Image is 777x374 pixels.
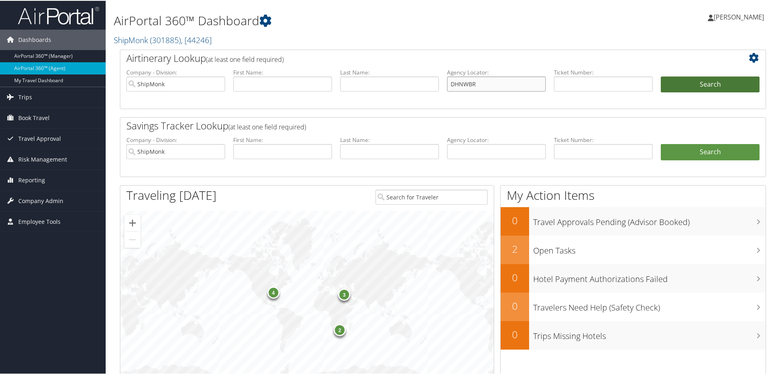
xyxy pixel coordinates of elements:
h3: Hotel Payment Authorizations Failed [533,269,766,284]
h3: Travel Approvals Pending (Advisor Booked) [533,212,766,227]
a: ShipMonk [114,34,212,45]
h3: Travelers Need Help (Safety Check) [533,297,766,313]
a: 0Travelers Need Help (Safety Check) [501,292,766,320]
input: search accounts [126,143,225,158]
button: Zoom in [124,214,141,230]
h3: Open Tasks [533,240,766,256]
h1: My Action Items [501,186,766,203]
span: Book Travel [18,107,50,127]
span: (at least one field required) [228,122,306,131]
span: (at least one field required) [206,54,284,63]
span: [PERSON_NAME] [714,12,764,21]
label: Company - Division: [126,68,225,76]
h2: Savings Tracker Lookup [126,118,706,132]
div: 3 [338,288,350,300]
span: Dashboards [18,29,51,49]
a: Search [661,143,760,160]
h2: 0 [501,213,529,227]
button: Search [661,76,760,92]
h3: Trips Missing Hotels [533,326,766,341]
label: Agency Locator: [447,68,546,76]
label: Agency Locator: [447,135,546,143]
label: Ticket Number: [554,68,653,76]
div: 4 [267,286,279,298]
span: Travel Approval [18,128,61,148]
a: 0Trips Missing Hotels [501,320,766,349]
span: Reporting [18,169,45,190]
img: airportal-logo.png [18,5,99,24]
input: Search for Traveler [375,189,488,204]
span: Risk Management [18,149,67,169]
span: Employee Tools [18,211,61,231]
label: First Name: [233,68,332,76]
span: , [ 44246 ] [181,34,212,45]
h2: Airtinerary Lookup [126,50,706,64]
h2: 0 [501,298,529,312]
button: Zoom out [124,231,141,247]
label: First Name: [233,135,332,143]
a: 0Travel Approvals Pending (Advisor Booked) [501,206,766,235]
h2: 0 [501,327,529,341]
span: Trips [18,86,32,107]
label: Company - Division: [126,135,225,143]
label: Last Name: [340,68,439,76]
label: Last Name: [340,135,439,143]
div: 2 [334,323,346,335]
h2: 0 [501,270,529,284]
h1: Traveling [DATE] [126,186,217,203]
span: Company Admin [18,190,63,210]
a: 2Open Tasks [501,235,766,263]
span: ( 301885 ) [150,34,181,45]
a: 0Hotel Payment Authorizations Failed [501,263,766,292]
label: Ticket Number: [554,135,653,143]
a: [PERSON_NAME] [708,4,772,28]
h2: 2 [501,241,529,255]
h1: AirPortal 360™ Dashboard [114,11,553,28]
